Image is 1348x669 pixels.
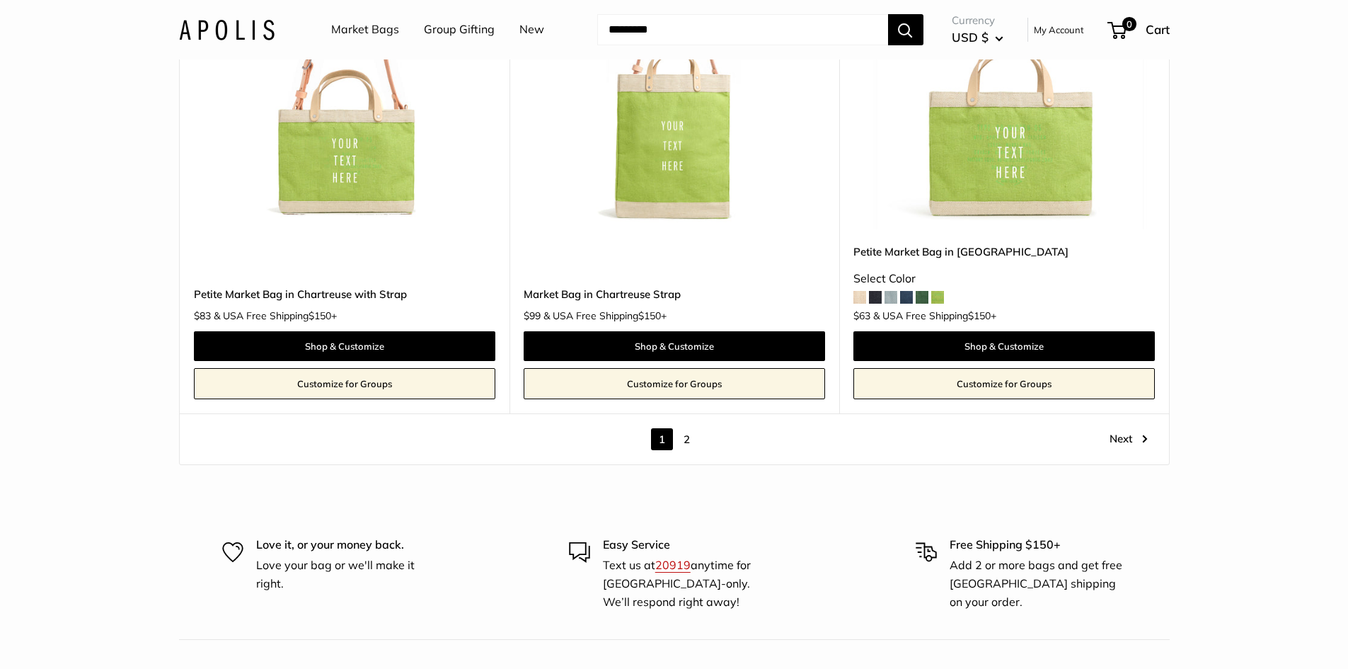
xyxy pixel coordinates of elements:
span: & USA Free Shipping + [214,311,337,321]
p: Easy Service [603,536,780,554]
span: $150 [968,309,991,322]
a: Petite Market Bag in Chartreuse with Strap [194,286,495,302]
p: Text us at anytime for [GEOGRAPHIC_DATA]-only. We’ll respond right away! [603,556,780,611]
a: Petite Market Bag in [GEOGRAPHIC_DATA] [853,244,1155,260]
span: 0 [1122,17,1136,31]
a: 20919 [655,558,691,572]
iframe: Sign Up via Text for Offers [11,615,151,658]
a: Market Bags [331,19,399,40]
a: Shop & Customize [853,331,1155,361]
a: Shop & Customize [194,331,495,361]
p: Free Shipping $150+ [950,536,1127,554]
a: Customize for Groups [853,368,1155,399]
a: Next [1110,428,1148,450]
span: & USA Free Shipping + [543,311,667,321]
span: & USA Free Shipping + [873,311,996,321]
a: 0 Cart [1109,18,1170,41]
span: USD $ [952,30,989,45]
span: $83 [194,309,211,322]
button: Search [888,14,923,45]
span: 1 [651,428,673,450]
a: Market Bag in Chartreuse Strap [524,286,825,302]
p: Love it, or your money back. [256,536,433,554]
span: $99 [524,309,541,322]
p: Love your bag or we'll make it right. [256,556,433,593]
a: Group Gifting [424,19,495,40]
a: My Account [1034,21,1084,38]
a: Customize for Groups [194,368,495,399]
div: Select Color [853,268,1155,290]
input: Search... [597,14,888,45]
a: 2 [676,428,698,450]
span: Cart [1146,22,1170,37]
span: $63 [853,309,870,322]
button: USD $ [952,26,1003,49]
span: $150 [638,309,661,322]
span: $150 [309,309,331,322]
img: Apolis [179,19,275,40]
a: Shop & Customize [524,331,825,361]
p: Add 2 or more bags and get free [GEOGRAPHIC_DATA] shipping on your order. [950,556,1127,611]
a: New [519,19,544,40]
span: Currency [952,11,1003,30]
a: Customize for Groups [524,368,825,399]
